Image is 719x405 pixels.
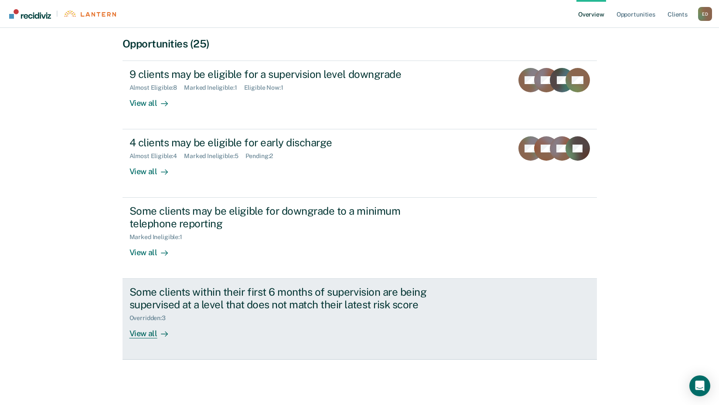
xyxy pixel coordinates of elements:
div: Open Intercom Messenger [689,375,710,396]
div: Opportunities (25) [123,37,597,50]
a: 4 clients may be eligible for early dischargeAlmost Eligible:4Marked Ineligible:5Pending:2View all [123,129,597,198]
img: Recidiviz [9,9,51,19]
div: Some clients within their first 6 months of supervision are being supervised at a level that does... [129,286,436,311]
button: Profile dropdown button [698,7,712,21]
div: Marked Ineligible : 5 [184,152,245,160]
a: Some clients within their first 6 months of supervision are being supervised at a level that does... [123,279,597,360]
div: 4 clients may be eligible for early discharge [129,136,436,149]
a: Some clients may be eligible for downgrade to a minimum telephone reportingMarked Ineligible:1Vie... [123,198,597,279]
div: Pending : 2 [245,152,280,160]
div: 9 clients may be eligible for a supervision level downgrade [129,68,436,81]
div: View all [129,91,178,108]
div: Almost Eligible : 8 [129,84,184,91]
div: View all [129,322,178,339]
div: View all [129,241,178,258]
div: Marked Ineligible : 1 [129,233,189,241]
div: Eligible Now : 1 [244,84,290,91]
div: Some clients may be eligible for downgrade to a minimum telephone reporting [129,205,436,230]
div: Marked Ineligible : 1 [184,84,244,91]
span: | [51,10,63,17]
div: Overridden : 3 [129,314,173,322]
div: View all [129,160,178,177]
div: Almost Eligible : 4 [129,152,184,160]
div: E D [698,7,712,21]
img: Lantern [63,10,116,17]
a: 9 clients may be eligible for a supervision level downgradeAlmost Eligible:8Marked Ineligible:1El... [123,61,597,129]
